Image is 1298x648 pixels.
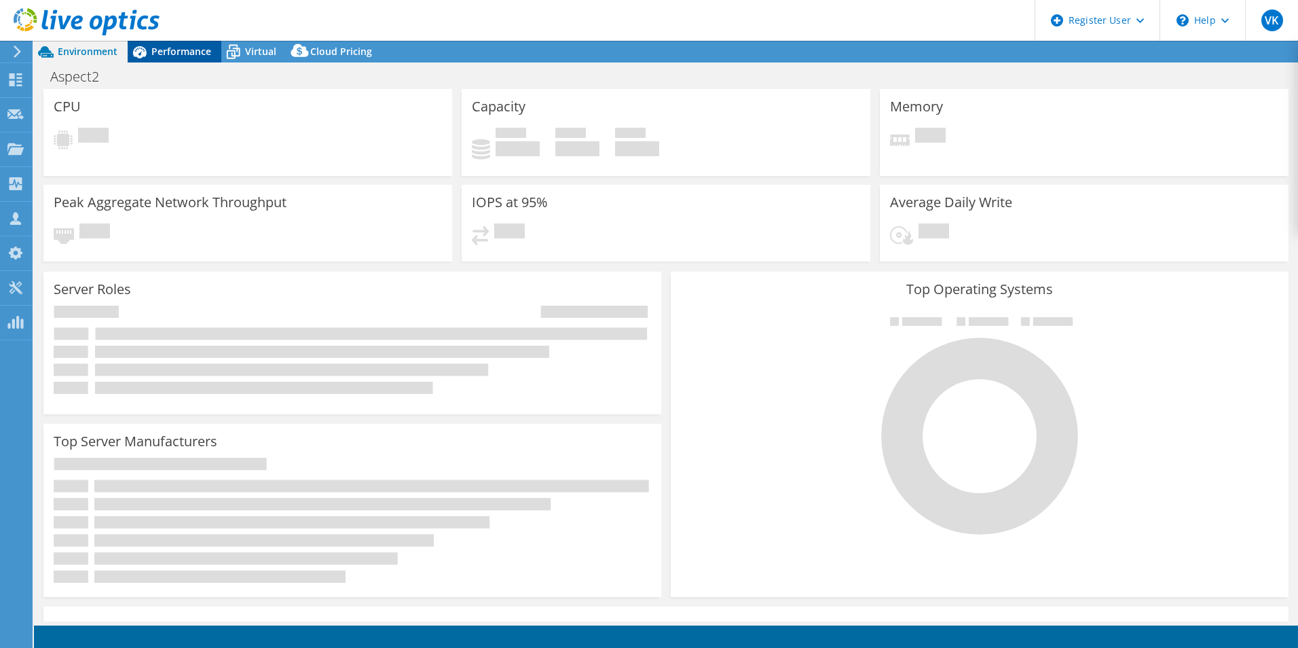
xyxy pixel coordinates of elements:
[555,141,599,156] h4: 0 GiB
[58,45,117,58] span: Environment
[555,128,586,141] span: Free
[472,99,525,114] h3: Capacity
[615,141,659,156] h4: 0 GiB
[681,282,1278,297] h3: Top Operating Systems
[54,99,81,114] h3: CPU
[245,45,276,58] span: Virtual
[890,195,1012,210] h3: Average Daily Write
[496,141,540,156] h4: 0 GiB
[496,128,526,141] span: Used
[151,45,211,58] span: Performance
[919,223,949,242] span: Pending
[494,223,525,242] span: Pending
[1176,14,1189,26] svg: \n
[310,45,372,58] span: Cloud Pricing
[1261,10,1283,31] span: VK
[44,69,120,84] h1: Aspect2
[890,99,943,114] h3: Memory
[54,195,286,210] h3: Peak Aggregate Network Throughput
[78,128,109,146] span: Pending
[472,195,548,210] h3: IOPS at 95%
[615,128,646,141] span: Total
[915,128,946,146] span: Pending
[79,223,110,242] span: Pending
[54,434,217,449] h3: Top Server Manufacturers
[54,282,131,297] h3: Server Roles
